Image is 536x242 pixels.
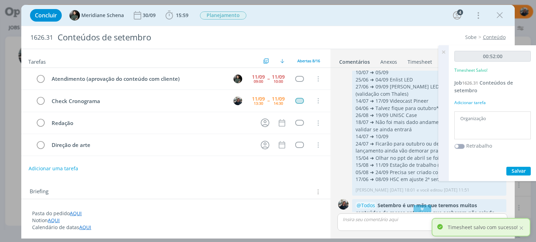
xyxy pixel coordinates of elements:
[356,83,503,97] p: 27/06 ➜ 09/09 [PERSON_NAME] LED + 22/08 LED pedágios (validação com Thales)
[274,79,283,83] div: 10:00
[448,224,518,231] p: Timesheet salvo com sucesso!
[356,76,503,83] p: 25/06 ➜ 04/09 Enlist LED
[356,97,503,104] p: 14/07 ➜ 17/09 Videocast Pineer
[69,10,124,21] button: MMeridiane Schena
[356,187,388,193] p: [PERSON_NAME]
[444,187,469,193] span: [DATE] 11:51
[356,133,503,140] p: 14/07 ➜ 10/09
[356,202,503,223] p: (maio, junho, julho e agosto).
[70,210,82,217] a: AQUI
[28,162,79,175] button: Adicionar uma tarefa
[200,11,246,19] span: Planejamento
[48,217,60,224] a: AQUI
[233,73,243,84] button: M
[272,75,285,79] div: 11/09
[267,98,269,103] span: --
[356,119,503,133] p: 18/07 ➜ Não foi mais dado andamento, [PERSON_NAME] vai validar se ainda entrará
[356,155,503,162] p: 15/04 ➜ Olhar no ppt de abril se foi feito
[356,176,503,183] p: 17/06 ➜ 08/09 HSC em ajuste 2ª semana*
[512,167,526,174] span: Salvar
[462,80,478,86] span: 1626.31
[200,11,247,20] button: Planejamento
[417,187,442,193] span: e você editou
[35,13,57,18] span: Concluir
[338,199,349,210] img: M
[357,202,375,209] span: @Todos
[454,67,487,73] p: Timesheet Salvo!
[254,79,263,83] div: 09:00
[454,79,513,94] span: Conteúdos de setembro
[380,58,397,65] div: Anexos
[506,167,531,175] button: Salvar
[30,9,62,22] button: Concluir
[164,10,190,21] button: 15:59
[233,95,243,106] button: M
[54,29,305,46] div: Conteúdos de setembro
[267,76,269,81] span: --
[356,140,503,155] p: 24/07 ➜ Ficarão para outubro ou depois, vídeos de lançamento ainda vão demorar pra sair.
[454,100,531,106] div: Adicionar tarefa
[356,169,503,176] p: 05/08 ➜ 24/09 Precisa ser criado com as fotos novas do banco
[356,112,503,119] p: 26/08 ➜ 19/09 UNISC Case
[297,58,320,63] span: Abertas 8/16
[233,96,242,105] img: M
[356,162,503,169] p: 15/08 ➜ 11/09 Estação de trabalho ([PERSON_NAME])
[49,119,254,127] div: Redação
[69,10,80,21] img: M
[30,34,53,41] span: 1626.31
[30,187,49,196] span: Briefing
[254,101,263,105] div: 13:30
[252,75,265,79] div: 11/09
[79,224,91,231] a: AQUI
[356,202,495,223] strong: Setembro é um mês que teremos muitos conteúdos de meses anteriores que acabaram não saindo confor...
[32,217,319,224] p: Notion
[407,55,432,65] a: Timesheet
[49,141,254,149] div: Direção de arte
[339,55,370,65] a: Comentários
[252,96,265,101] div: 11/09
[274,101,283,105] div: 14:30
[21,5,514,239] div: dialog
[272,96,285,101] div: 11/09
[457,9,463,15] div: 4
[466,142,492,149] label: Retrabalho
[390,187,415,193] span: [DATE] 18:01
[49,97,227,106] div: Check Cronograma
[32,210,319,217] p: Pasta do pedido
[356,105,503,112] p: 04/06 ➜ Talvez fique para outubro*
[356,69,503,76] p: 10/07 ➜ 05/09
[143,13,157,18] div: 30/09
[32,224,319,231] p: Calendário de datas
[454,79,513,94] a: Job1626.31Conteúdos de setembro
[233,75,242,83] img: M
[465,34,477,40] a: Sobe
[280,59,284,63] img: arrow-down.svg
[176,12,188,18] span: 15:59
[81,13,124,18] span: Meridiane Schena
[28,57,46,65] span: Tarefas
[483,34,506,40] a: Conteúdo
[452,10,463,21] button: 4
[49,75,227,83] div: Atendimento (aprovação do conteúdo com cliente)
